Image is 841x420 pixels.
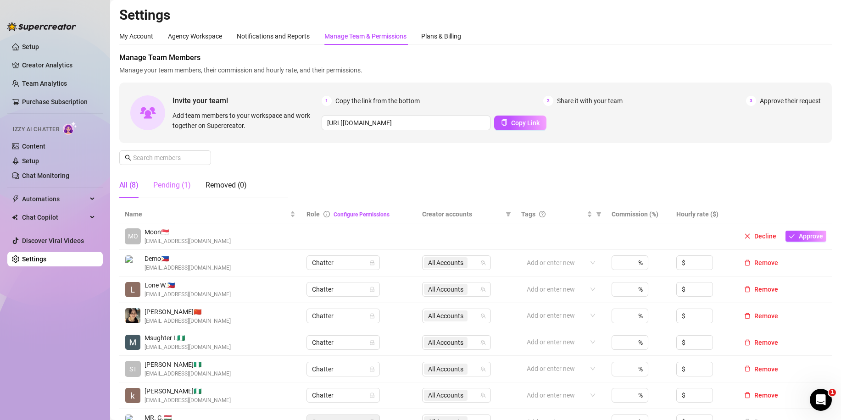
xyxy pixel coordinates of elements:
span: Chatter [312,336,374,349]
a: Setup [22,157,39,165]
th: Hourly rate ($) [671,205,735,223]
a: Configure Permissions [334,211,390,218]
span: [EMAIL_ADDRESS][DOMAIN_NAME] [145,290,231,299]
span: filter [506,211,511,217]
span: Manage your team members, their commission and hourly rate, and their permissions. [119,65,832,75]
span: [PERSON_NAME] 🇳🇬 [145,359,231,370]
div: All (8) [119,180,139,191]
img: Lone Wolf [125,282,140,297]
img: Demo [125,255,140,271]
button: Remove [741,364,782,375]
span: lock [369,260,375,265]
span: info-circle [323,211,330,217]
span: team [480,340,486,345]
a: Content [22,143,45,150]
span: Tags [521,209,535,219]
span: Copy Link [511,119,540,127]
span: filter [504,207,513,221]
img: Anselmo Israel [125,308,140,323]
span: lock [369,392,375,398]
span: Chatter [312,362,374,376]
span: 2 [543,96,553,106]
span: Remove [754,312,778,320]
div: Removed (0) [206,180,247,191]
img: AI Chatter [63,122,77,135]
span: [EMAIL_ADDRESS][DOMAIN_NAME] [145,396,231,405]
button: Approve [785,231,826,242]
span: Chatter [312,256,374,270]
span: Chatter [312,388,374,402]
a: Settings [22,255,46,263]
span: [EMAIL_ADDRESS][DOMAIN_NAME] [145,317,231,326]
span: team [480,260,486,265]
button: Copy Link [494,116,546,130]
input: Search members [133,153,198,163]
a: Creator Analytics [22,58,95,72]
span: [EMAIL_ADDRESS][DOMAIN_NAME] [145,237,231,246]
span: Remove [754,339,778,346]
span: Approve their request [760,96,821,106]
img: Chat Copilot [12,214,18,221]
span: [EMAIL_ADDRESS][DOMAIN_NAME] [145,343,231,352]
span: delete [744,365,751,372]
span: [EMAIL_ADDRESS][DOMAIN_NAME] [145,370,231,378]
span: All Accounts [428,311,463,321]
span: All Accounts [424,364,468,375]
span: lock [369,340,375,345]
span: search [125,155,131,161]
a: Discover Viral Videos [22,237,84,244]
span: team [480,392,486,398]
span: Chatter [312,309,374,323]
div: My Account [119,31,153,41]
th: Name [119,205,301,223]
span: Demo 🇵🇭 [145,254,231,264]
span: lock [369,366,375,372]
th: Commission (%) [606,205,670,223]
span: Approve [799,232,823,240]
span: delete [744,339,751,346]
span: close [744,233,751,239]
span: Creator accounts [422,209,502,219]
a: Team Analytics [22,80,67,87]
span: Lone W. 🇵🇭 [145,280,231,290]
span: ST [129,364,137,374]
span: team [480,287,486,292]
span: team [480,313,486,319]
span: All Accounts [428,337,463,348]
span: delete [744,260,751,266]
span: All Accounts [424,284,468,295]
span: Automations [22,192,87,206]
a: Purchase Subscription [22,94,95,109]
span: All Accounts [424,257,468,268]
span: delete [744,392,751,398]
div: Manage Team & Permissions [324,31,407,41]
span: 1 [322,96,332,106]
span: All Accounts [428,258,463,268]
a: Setup [22,43,39,50]
a: Chat Monitoring [22,172,69,179]
span: Share it with your team [557,96,623,106]
span: Remove [754,365,778,373]
span: lock [369,287,375,292]
div: Pending (1) [153,180,191,191]
iframe: Intercom live chat [810,389,832,411]
span: [PERSON_NAME] 🇨🇳 [145,307,231,317]
div: Plans & Billing [421,31,461,41]
span: MO [128,231,138,241]
span: question-circle [539,211,546,217]
span: All Accounts [428,284,463,294]
span: All Accounts [424,390,468,401]
span: Add team members to your workspace and work together on Supercreator. [173,111,318,131]
span: Role [306,210,320,218]
span: check [789,233,795,239]
span: Remove [754,392,778,399]
span: Remove [754,286,778,293]
span: filter [594,207,603,221]
span: copy [501,119,507,126]
span: Decline [754,232,776,240]
span: Chat Copilot [22,210,87,225]
span: [EMAIL_ADDRESS][DOMAIN_NAME] [145,264,231,272]
button: Remove [741,284,782,295]
button: Remove [741,337,782,348]
span: Chatter [312,282,374,296]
